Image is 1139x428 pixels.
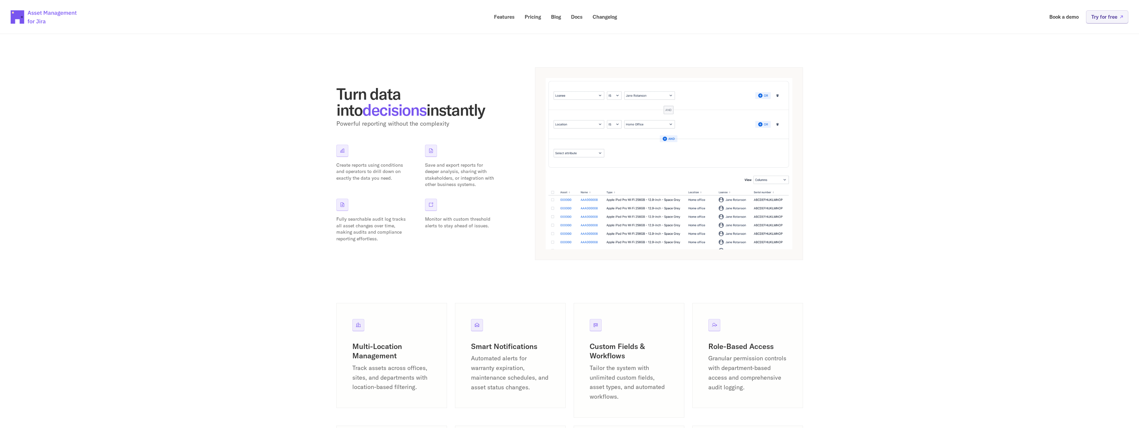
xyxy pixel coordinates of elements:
h2: Turn data into instantly [336,86,503,118]
p: Try for free [1091,14,1117,19]
h3: Custom Fields & Workflows [590,342,668,361]
a: Changelog [588,10,622,23]
p: Pricing [525,14,541,19]
a: Try for free [1086,10,1128,23]
a: Docs [566,10,587,23]
p: Fully searchable audit log tracks all asset changes over time, making audits and compliance repor... [336,216,406,242]
a: Book a demo [1045,10,1083,23]
span: decisions [362,100,426,120]
img: App [546,78,792,249]
p: Changelog [593,14,617,19]
a: Blog [546,10,566,23]
p: Tailor the system with unlimited custom fields, asset types, and automated workflows. [590,363,668,402]
p: Granular permission controls with department-based access and comprehensive audit logging. [708,354,787,392]
p: Automated alerts for warranty expiration, maintenance schedules, and asset status changes. [471,354,550,392]
p: Save and export reports for deeper analysis, sharing with stakeholders, or integration with other... [425,162,495,188]
p: Create reports using conditions and operators to drill down on exactly the data you need. [336,162,406,182]
h3: Smart Notifications [471,342,550,351]
h3: Role-Based Access [708,342,787,351]
p: Track assets across offices, sites, and departments with location-based filtering. [352,363,431,392]
a: Pricing [520,10,546,23]
p: Monitor with custom threshold alerts to stay ahead of issues. [425,216,495,229]
p: Docs [571,14,583,19]
h3: Multi-Location Management [352,342,431,361]
p: Powerful reporting without the complexity [336,119,503,129]
p: Blog [551,14,561,19]
p: Book a demo [1049,14,1079,19]
p: Features [494,14,515,19]
a: Features [489,10,519,23]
